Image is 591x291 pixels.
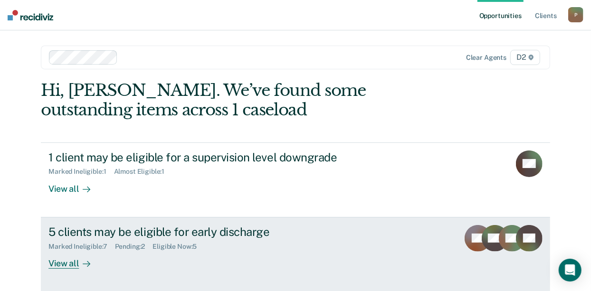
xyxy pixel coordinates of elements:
div: Open Intercom Messenger [559,259,581,282]
a: 1 client may be eligible for a supervision level downgradeMarked Ineligible:1Almost Eligible:1Vie... [41,142,550,217]
div: Marked Ineligible : 1 [48,168,114,176]
div: Almost Eligible : 1 [114,168,172,176]
div: View all [48,176,102,194]
button: P [568,7,583,22]
div: Eligible Now : 5 [153,243,204,251]
div: 1 client may be eligible for a supervision level downgrade [48,150,382,164]
div: Pending : 2 [115,243,153,251]
div: Clear agents [466,54,506,62]
div: View all [48,250,102,269]
div: 5 clients may be eligible for early discharge [48,225,382,239]
div: Hi, [PERSON_NAME]. We’ve found some outstanding items across 1 caseload [41,81,448,120]
img: Recidiviz [8,10,53,20]
div: Marked Ineligible : 7 [48,243,114,251]
span: D2 [510,50,540,65]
